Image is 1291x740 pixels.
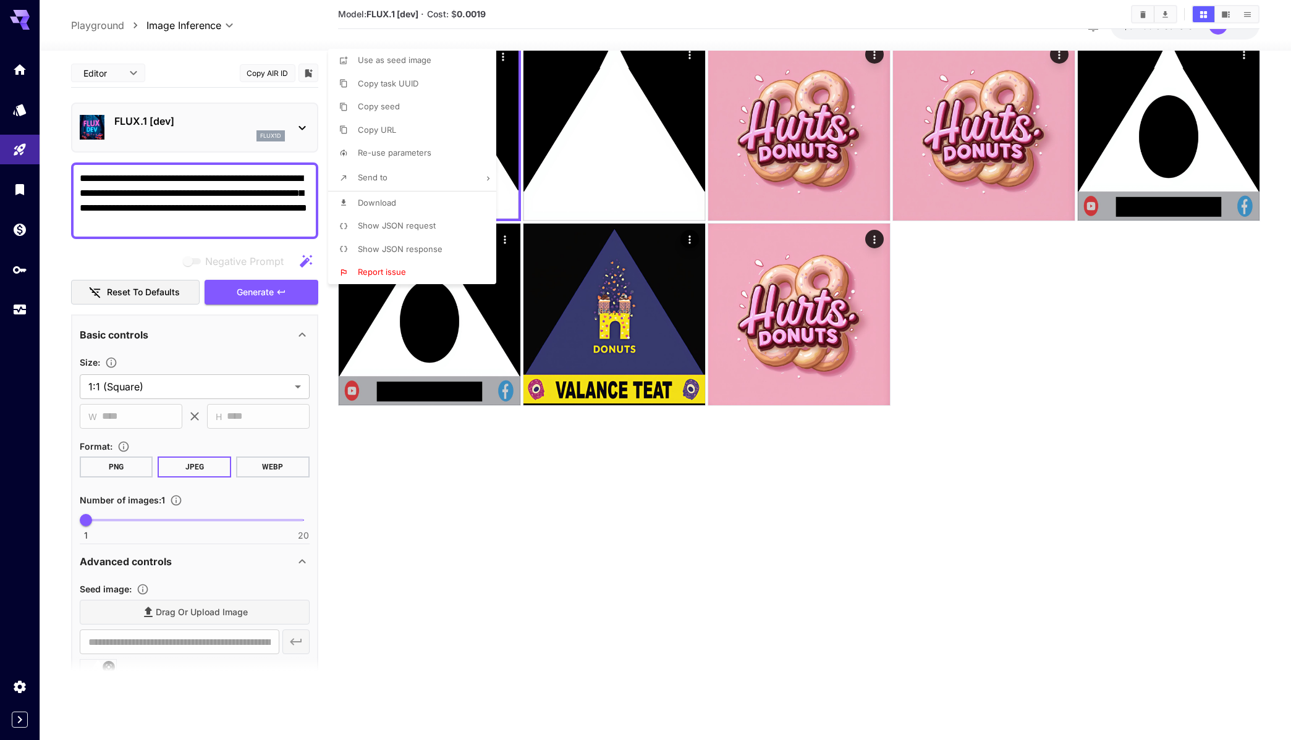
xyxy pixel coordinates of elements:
span: Use as seed image [358,55,431,65]
span: Copy seed [358,101,400,111]
span: Send to [358,172,387,182]
span: Report issue [358,267,406,277]
span: Copy task UUID [358,78,418,88]
span: Download [358,198,396,208]
span: Show JSON response [358,244,442,254]
span: Re-use parameters [358,148,431,158]
span: Copy URL [358,125,396,135]
span: Show JSON request [358,221,436,230]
